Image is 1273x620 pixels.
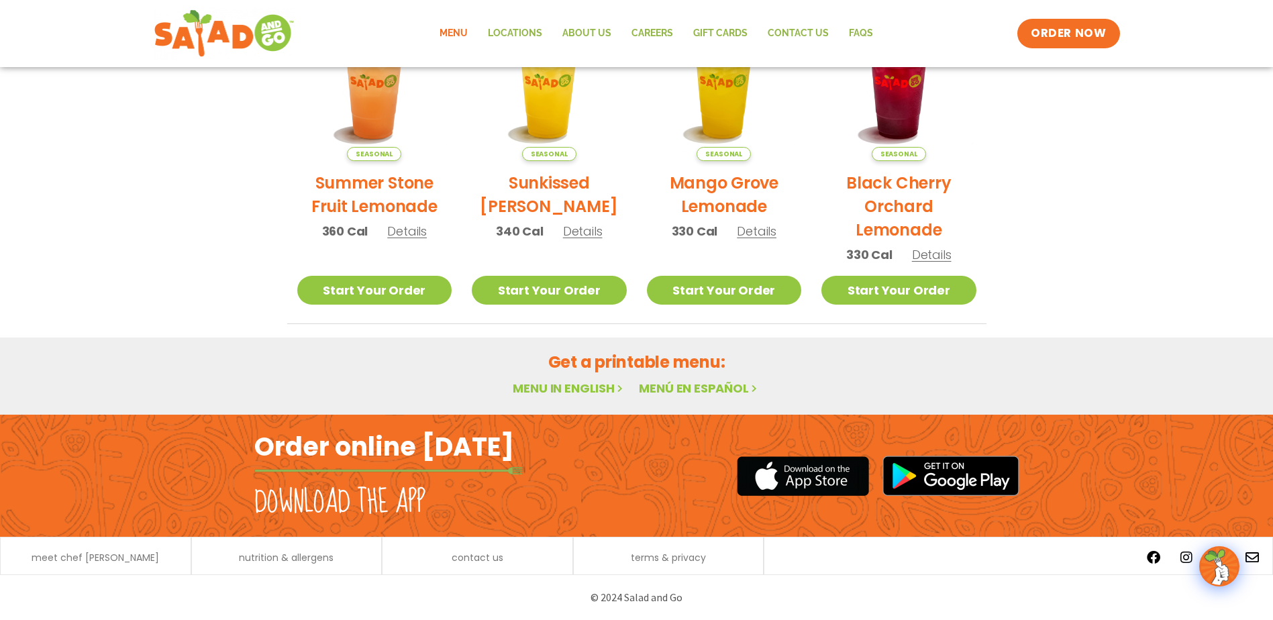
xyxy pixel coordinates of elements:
[254,467,523,474] img: fork
[452,553,503,562] a: contact us
[261,588,1013,607] p: © 2024 Salad and Go
[254,484,425,521] h2: Download the app
[912,246,952,263] span: Details
[872,147,926,161] span: Seasonal
[154,7,295,60] img: new-SAG-logo-768×292
[758,18,839,49] a: Contact Us
[846,246,893,264] span: 330 Cal
[387,223,427,240] span: Details
[297,171,452,218] h2: Summer Stone Fruit Lemonade
[297,7,452,162] img: Product photo for Summer Stone Fruit Lemonade
[522,147,576,161] span: Seasonal
[639,380,760,397] a: Menú en español
[839,18,883,49] a: FAQs
[737,223,776,240] span: Details
[1201,548,1238,585] img: wpChatIcon
[254,430,514,463] h2: Order online [DATE]
[631,553,706,562] a: terms & privacy
[697,147,751,161] span: Seasonal
[563,223,603,240] span: Details
[496,222,544,240] span: 340 Cal
[472,276,627,305] a: Start Your Order
[1017,19,1119,48] a: ORDER NOW
[672,222,718,240] span: 330 Cal
[513,380,625,397] a: Menu in English
[429,18,478,49] a: Menu
[347,147,401,161] span: Seasonal
[1031,25,1106,42] span: ORDER NOW
[647,171,802,218] h2: Mango Grove Lemonade
[737,454,869,498] img: appstore
[429,18,883,49] nav: Menu
[478,18,552,49] a: Locations
[472,7,627,162] img: Product photo for Sunkissed Yuzu Lemonade
[239,553,334,562] a: nutrition & allergens
[287,350,986,374] h2: Get a printable menu:
[32,553,159,562] a: meet chef [PERSON_NAME]
[821,7,976,162] img: Product photo for Black Cherry Orchard Lemonade
[821,171,976,242] h2: Black Cherry Orchard Lemonade
[647,7,802,162] img: Product photo for Mango Grove Lemonade
[647,276,802,305] a: Start Your Order
[821,276,976,305] a: Start Your Order
[297,276,452,305] a: Start Your Order
[683,18,758,49] a: GIFT CARDS
[621,18,683,49] a: Careers
[882,456,1019,496] img: google_play
[552,18,621,49] a: About Us
[322,222,368,240] span: 360 Cal
[472,171,627,218] h2: Sunkissed [PERSON_NAME]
